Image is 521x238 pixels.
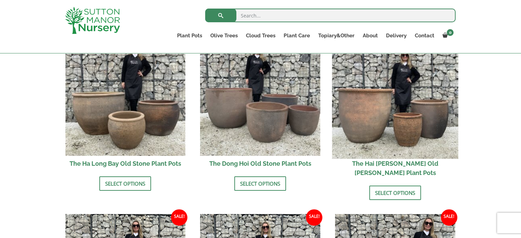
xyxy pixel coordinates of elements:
h2: The Dong Hoi Old Stone Plant Pots [200,156,320,171]
a: About [358,31,382,40]
a: Plant Pots [173,31,206,40]
span: Sale! [306,209,322,226]
img: logo [65,7,120,34]
a: Sale! The Ha Long Bay Old Stone Plant Pots [65,36,186,171]
span: Sale! [171,209,187,226]
span: Sale! [441,209,457,226]
a: Plant Care [280,31,314,40]
a: 0 [438,31,456,40]
a: Contact [410,31,438,40]
h2: The Hai [PERSON_NAME] Old [PERSON_NAME] Plant Pots [335,156,455,180]
img: The Ha Long Bay Old Stone Plant Pots [65,36,186,156]
input: Search... [205,9,456,22]
span: 0 [447,29,454,36]
a: Select options for “The Dong Hoi Old Stone Plant Pots” [234,176,286,191]
a: Sale! The Dong Hoi Old Stone Plant Pots [200,36,320,171]
a: Topiary&Other [314,31,358,40]
a: Olive Trees [206,31,242,40]
a: Delivery [382,31,410,40]
h2: The Ha Long Bay Old Stone Plant Pots [65,156,186,171]
a: Sale! The Hai [PERSON_NAME] Old [PERSON_NAME] Plant Pots [335,36,455,180]
img: The Hai Phong Old Stone Plant Pots [332,33,458,159]
a: Select options for “The Hai Phong Old Stone Plant Pots” [369,186,421,200]
img: The Dong Hoi Old Stone Plant Pots [200,36,320,156]
a: Cloud Trees [242,31,280,40]
a: Select options for “The Ha Long Bay Old Stone Plant Pots” [99,176,151,191]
